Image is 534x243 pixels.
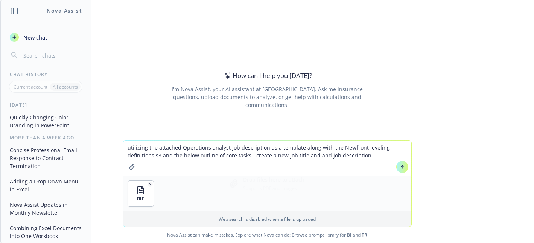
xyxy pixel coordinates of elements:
button: Combining Excel Documents into One Workbook [7,222,85,242]
div: [DATE] [1,102,91,108]
span: Nova Assist can make mistakes. Explore what Nova can do: Browse prompt library for and [3,227,531,243]
button: Quickly Changing Color Branding in PowerPoint [7,111,85,131]
button: New chat [7,31,85,44]
button: Adding a Drop Down Menu in Excel [7,175,85,196]
div: I'm Nova Assist, your AI assistant at [GEOGRAPHIC_DATA]. Ask me insurance questions, upload docum... [161,85,373,109]
h1: Nova Assist [47,7,82,15]
p: Current account [14,84,47,90]
button: Concise Professional Email Response to Contract Termination [7,144,85,172]
p: All accounts [53,84,78,90]
a: TR [362,232,367,238]
input: Search chats [22,50,82,61]
div: More than a week ago [1,134,91,141]
button: Nova Assist Updates in Monthly Newsletter [7,199,85,219]
p: Drop files here to attach [243,176,304,183]
div: How can I help you [DATE]? [222,71,312,81]
p: Supports PDF and images [243,185,304,191]
div: Chat History [1,71,91,78]
a: BI [347,232,351,238]
span: New chat [22,34,47,41]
